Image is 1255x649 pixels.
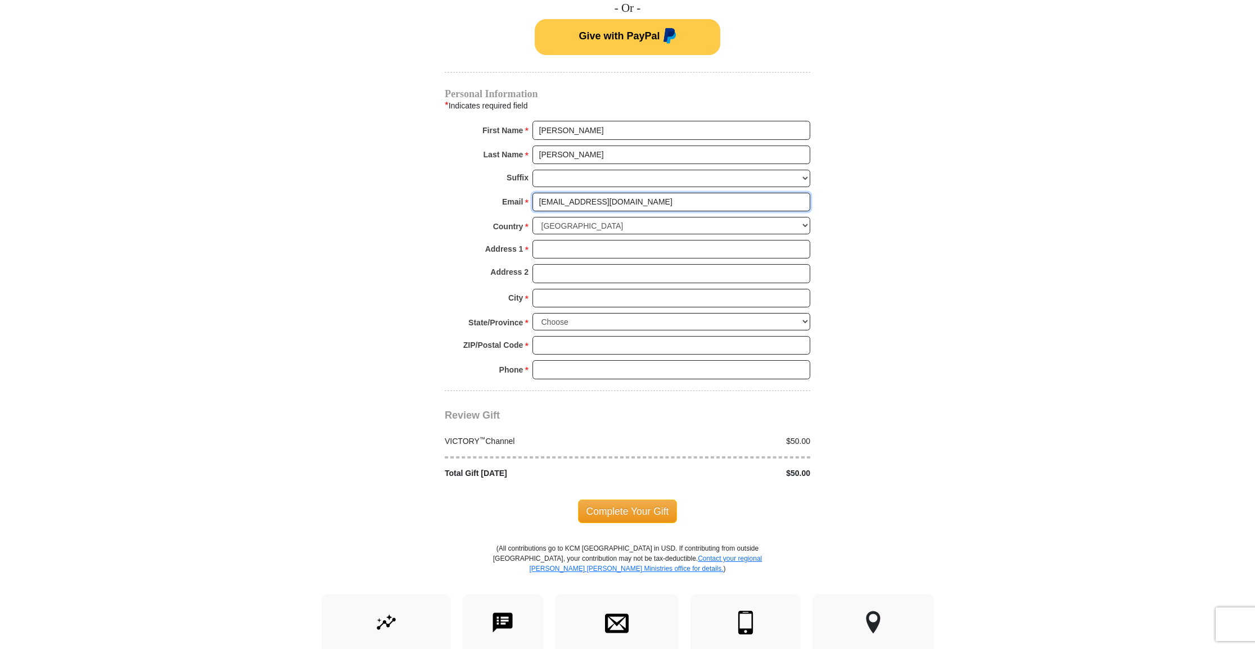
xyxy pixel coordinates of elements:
strong: Suffix [507,170,529,185]
strong: First Name [482,122,523,138]
div: $50.00 [627,468,816,479]
h4: Personal Information [445,89,810,98]
img: paypal [660,28,676,46]
div: $50.00 [627,435,816,447]
strong: Email [502,194,523,210]
span: Give with PayPal [579,30,660,41]
img: other-region [865,611,881,634]
strong: Country [493,219,523,234]
sup: ™ [480,435,486,442]
span: Review Gift [445,410,500,421]
button: Give with PayPal [535,19,720,55]
strong: State/Province [468,315,523,330]
p: (All contributions go to KCM [GEOGRAPHIC_DATA] in USD. If contributing from outside [GEOGRAPHIC_D... [493,543,762,594]
img: give-by-stock.svg [374,611,398,634]
img: mobile.svg [734,611,757,634]
img: envelope.svg [605,611,629,634]
strong: City [508,290,523,306]
strong: Last Name [484,147,523,162]
strong: Address 2 [490,264,529,280]
span: Complete Your Gift [578,500,678,523]
div: Total Gift [DATE] [439,468,628,479]
strong: ZIP/Postal Code [463,337,523,353]
h4: - Or - [445,1,810,15]
strong: Address 1 [485,241,523,257]
div: VICTORY Channel [439,435,628,447]
strong: Phone [499,362,523,378]
img: text-to-give.svg [491,611,514,634]
div: Indicates required field [445,98,810,113]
